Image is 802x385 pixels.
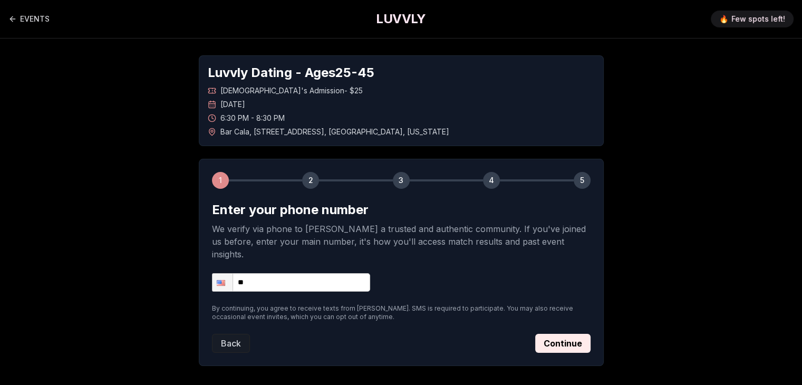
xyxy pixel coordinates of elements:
span: Few spots left! [731,14,785,24]
h1: Luvvly Dating - Ages 25 - 45 [208,64,595,81]
div: 1 [212,172,229,189]
span: [DATE] [220,99,245,110]
span: Bar Cala , [STREET_ADDRESS] , [GEOGRAPHIC_DATA] , [US_STATE] [220,127,449,137]
span: 6:30 PM - 8:30 PM [220,113,285,123]
span: 🔥 [719,14,728,24]
a: Back to events [8,8,50,30]
span: [DEMOGRAPHIC_DATA]'s Admission - $25 [220,85,363,96]
div: United States: + 1 [212,274,233,291]
a: LUVVLY [376,11,426,27]
div: 2 [302,172,319,189]
div: 5 [574,172,591,189]
button: Back [212,334,250,353]
p: We verify via phone to [PERSON_NAME] a trusted and authentic community. If you've joined us befor... [212,223,591,261]
p: By continuing, you agree to receive texts from [PERSON_NAME]. SMS is required to participate. You... [212,304,591,321]
h2: Enter your phone number [212,201,591,218]
div: 4 [483,172,500,189]
div: 3 [393,172,410,189]
button: Continue [535,334,591,353]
